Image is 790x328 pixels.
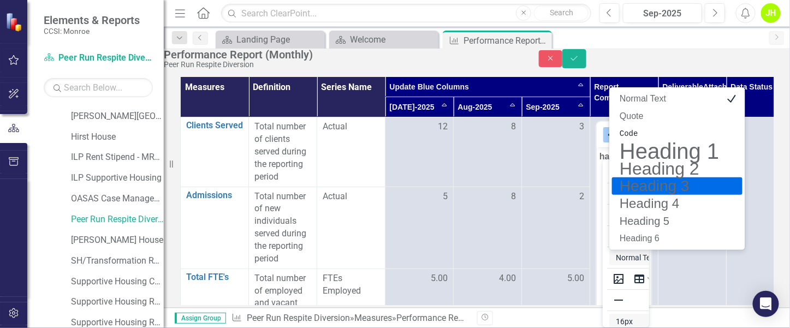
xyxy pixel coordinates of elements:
button: Sep-2025 [623,3,702,23]
a: SH/Transformation RTF Support Housing Monroe Cty - Comm Svcs [71,255,164,267]
button: Table [628,271,659,287]
div: Peer Run Respite Diversion [164,61,517,69]
div: Open Intercom Messenger [753,291,779,317]
blockquote: Quote [619,110,720,123]
a: Peer Run Respite Diversion [247,313,350,323]
div: Performance Report (Monthly) [396,313,513,323]
h6: Heading 6 [619,232,720,245]
a: Clients Served [186,121,243,130]
a: [PERSON_NAME] House [71,234,164,247]
a: Measures [354,313,392,323]
a: Admissions [186,190,243,200]
button: JH [761,3,781,23]
a: ILP Rent Stipend - MRT Beds [71,151,164,164]
h5: Heading 5 [619,214,720,228]
span: 8 [511,190,516,203]
img: ClearPoint Strategy [5,13,25,32]
div: Landing Page [236,33,322,46]
div: Heading 6 [612,230,742,247]
h3: Heading 3 [619,180,720,193]
span: Actual [323,121,379,133]
span: 12 [438,121,448,133]
div: Heading 4 [612,195,742,212]
div: Heading 1 [612,142,742,160]
span: Elements & Reports [44,14,140,27]
div: Sep-2025 [627,7,698,20]
span: 4.00 [499,272,516,285]
input: Search ClearPoint... [221,4,591,23]
span: FTEs Employed [323,272,379,297]
h4: Heading 4 [619,197,720,210]
div: Total number of new individuals served during the reporting period [254,190,311,265]
div: Welcome [350,33,436,46]
a: Welcome [332,33,436,46]
span: 2 [579,190,584,203]
a: Hirst House [71,131,164,144]
div: Normal Text [612,90,742,108]
span: Actual [323,190,379,203]
a: ILP Supportive Housing [71,172,164,184]
small: CCSI: Monroe [44,27,140,35]
span: Normal Text [616,253,669,262]
button: Insert image [609,271,628,287]
span: 3 [579,121,584,133]
a: Landing Page [218,33,322,46]
button: Search [534,5,589,21]
span: 5 [443,190,448,203]
div: Code [612,125,742,142]
div: » » [231,312,469,325]
a: OASAS Case Management Initiative [71,193,164,205]
div: Heading 2 [612,160,742,177]
span: 16px [616,317,669,326]
span: 5.00 [567,272,584,285]
input: Search Below... [44,78,153,97]
button: Block Normal Text [609,250,685,265]
div: Quote [612,108,742,125]
a: Supportive Housing Reintegration Beds [71,296,164,308]
h1: Heading 1 [619,145,720,158]
pre: Code [619,127,720,140]
a: Total FTE's [186,272,243,282]
button: Reveal or hide additional toolbar items [603,127,622,142]
div: Heading 5 [612,212,742,230]
a: Peer Run Respite Diversion [71,213,164,226]
p: Normal Text [619,92,720,105]
div: Performance Report (Monthly) [464,34,549,47]
a: [PERSON_NAME][GEOGRAPHIC_DATA] [71,110,164,123]
span: Search [550,8,573,17]
button: Horizontal line [609,293,628,308]
h2: Heading 2 [619,162,720,175]
div: Performance Report (Monthly) [164,49,517,61]
a: Supportive Housing Combined Non-Reinvestment [71,276,164,288]
div: Heading 3 [612,177,742,195]
span: Assign Group [175,313,226,324]
span: 5.00 [431,272,448,285]
a: Peer Run Respite Diversion [44,52,153,64]
span: 8 [511,121,516,133]
div: Total number of clients served during the reporting period [254,121,311,183]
